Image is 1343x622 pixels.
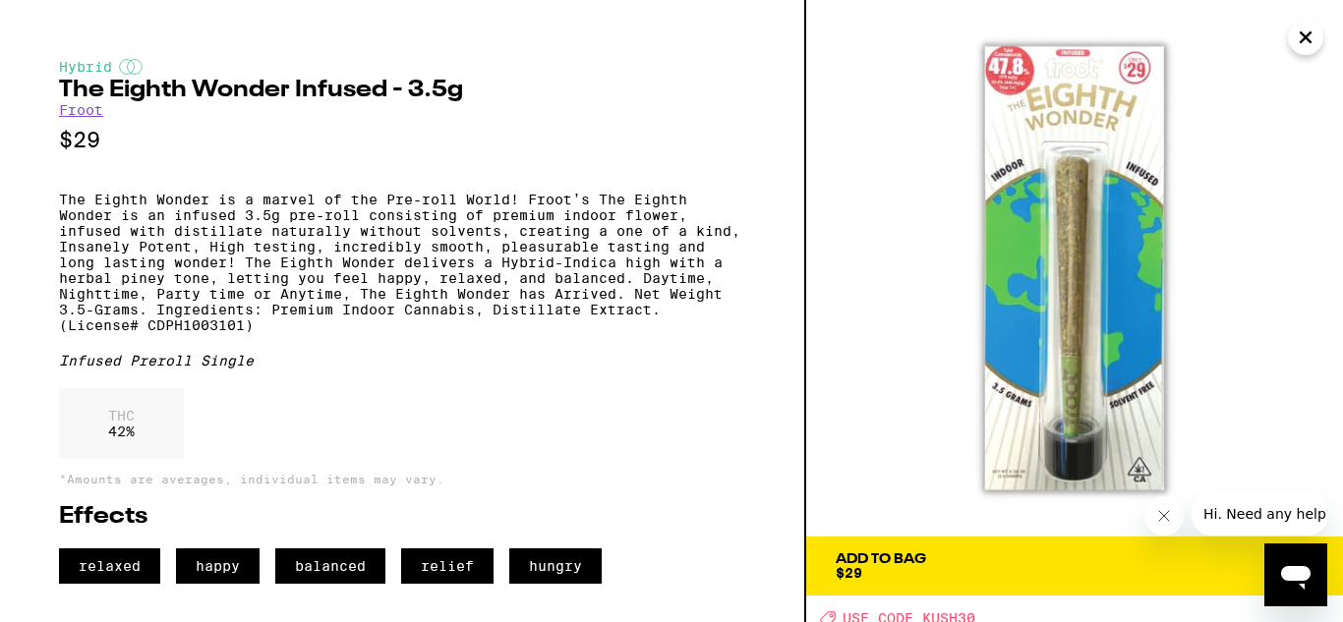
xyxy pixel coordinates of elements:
[59,353,745,368] div: Infused Preroll Single
[836,552,926,566] div: Add To Bag
[1288,20,1323,55] button: Close
[176,548,260,584] span: happy
[59,548,160,584] span: relaxed
[509,548,602,584] span: hungry
[275,548,385,584] span: balanced
[1144,496,1184,536] iframe: Close message
[401,548,494,584] span: relief
[1192,492,1327,536] iframe: Message from company
[1264,543,1327,606] iframe: Button to launch messaging window
[59,505,745,529] h2: Effects
[119,59,143,75] img: hybridColor.svg
[806,537,1343,595] button: Add To Bag$29
[59,473,745,485] p: *Amounts are averages, individual items may vary.
[12,14,142,29] span: Hi. Need any help?
[108,408,135,424] p: THC
[836,565,862,581] span: $29
[59,388,184,459] div: 42 %
[59,102,103,118] a: Froot
[59,79,745,102] h2: The Eighth Wonder Infused - 3.5g
[59,128,745,152] p: $29
[59,59,745,75] div: Hybrid
[59,192,745,333] p: The Eighth Wonder is a marvel of the Pre-roll World! Froot’s The Eighth Wonder is an infused 3.5g...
